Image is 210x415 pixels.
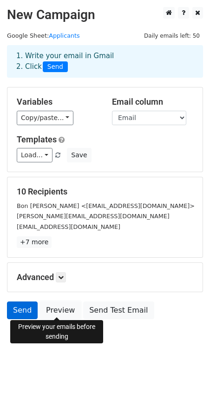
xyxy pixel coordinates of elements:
small: [PERSON_NAME][EMAIL_ADDRESS][DOMAIN_NAME] [17,213,170,220]
small: [EMAIL_ADDRESS][DOMAIN_NAME] [17,223,120,230]
a: Load... [17,148,52,162]
div: Preview your emails before sending [10,320,103,343]
small: Bon [PERSON_NAME] <[EMAIL_ADDRESS][DOMAIN_NAME]> [17,202,195,209]
small: Google Sheet: [7,32,80,39]
div: 1. Write your email in Gmail 2. Click [9,51,201,72]
h5: Email column [112,97,193,107]
h5: 10 Recipients [17,187,193,197]
h5: Advanced [17,272,193,282]
a: Copy/paste... [17,111,73,125]
a: Daily emails left: 50 [141,32,203,39]
span: Daily emails left: 50 [141,31,203,41]
a: Send Test Email [83,301,154,319]
a: Send [7,301,38,319]
a: +7 more [17,236,52,248]
h5: Variables [17,97,98,107]
a: Templates [17,134,57,144]
a: Preview [40,301,81,319]
span: Send [43,61,68,73]
a: Applicants [49,32,80,39]
h2: New Campaign [7,7,203,23]
iframe: Chat Widget [164,370,210,415]
button: Save [67,148,91,162]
